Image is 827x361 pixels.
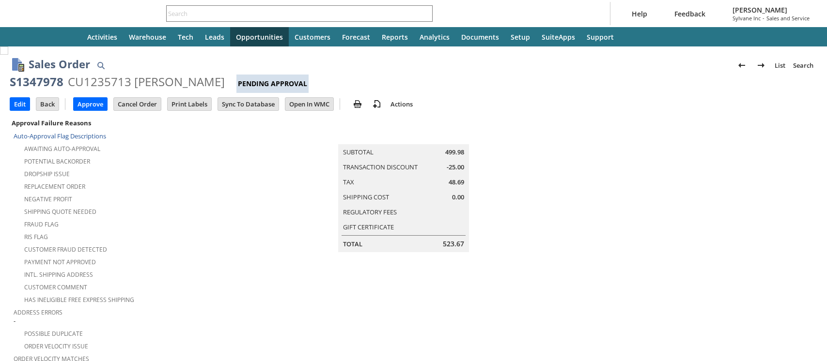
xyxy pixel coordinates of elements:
img: Quick Find [95,60,107,71]
a: Intl. Shipping Address [24,271,93,279]
img: print.svg [352,98,363,110]
a: Awaiting Auto-Approval [24,145,100,153]
a: Customers [289,27,336,46]
a: RIS flag [24,233,48,241]
a: Search [789,58,817,73]
a: Activities [81,27,123,46]
a: Shipping Quote Needed [24,208,96,216]
a: Analytics [414,27,455,46]
span: -25.00 [447,163,464,172]
a: Transaction Discount [343,163,418,171]
span: SuiteApps [542,32,575,42]
span: 0.00 [452,193,464,202]
a: Order Velocity Issue [24,342,88,350]
a: Address Errors [14,308,62,316]
span: 48.69 [449,178,464,187]
a: Tech [172,27,199,46]
a: Recent Records [12,27,35,46]
input: Back [36,98,59,110]
a: Tax [343,178,354,186]
a: Reports [376,27,414,46]
span: Activities [87,32,117,42]
a: Negative Profit [24,195,72,203]
img: Previous [736,60,748,71]
img: Next [755,60,767,71]
a: SuiteApps [536,27,581,46]
a: Has Ineligible Free Express Shipping [24,296,134,304]
span: Customers [295,32,330,42]
input: Edit [10,98,30,110]
input: Print Labels [168,98,211,110]
a: Setup [505,27,536,46]
a: Support [581,27,620,46]
input: Cancel Order [114,98,161,110]
a: Dropship Issue [24,170,70,178]
span: Setup [511,32,530,42]
a: Gift Certificate [343,223,394,231]
div: S1347978 [10,74,63,90]
a: Potential Backorder [24,157,90,165]
a: Forecast [336,27,376,46]
caption: Summary [338,129,469,144]
span: Documents [461,32,499,42]
a: Replacement Order [24,182,85,191]
span: - [14,316,16,326]
input: Approve [74,98,107,110]
a: Auto-Approval Flag Descriptions [14,132,106,140]
a: Opportunities [230,27,289,46]
a: Customer Fraud Detected [24,245,107,254]
span: Sales and Service [766,15,810,22]
svg: Home [64,31,76,43]
a: Fraud Flag [24,220,59,228]
svg: Search [419,8,431,19]
span: Analytics [420,32,450,42]
a: List [771,58,789,73]
a: Customer Comment [24,283,87,291]
a: Warehouse [123,27,172,46]
a: Subtotal [343,148,374,156]
svg: Shortcuts [41,31,52,43]
a: Shipping Cost [343,193,389,201]
a: Leads [199,27,230,46]
span: Reports [382,32,408,42]
a: Actions [387,100,417,108]
span: Help [632,9,647,18]
input: Search [167,8,419,19]
a: Documents [455,27,505,46]
span: Sylvane Inc [733,15,761,22]
input: Sync To Database [218,98,279,110]
span: Opportunities [236,32,283,42]
input: Open In WMC [285,98,333,110]
span: Warehouse [129,32,166,42]
div: Approval Failure Reasons [10,117,275,129]
div: Pending Approval [236,75,309,93]
a: Regulatory Fees [343,208,397,216]
a: Possible Duplicate [24,330,83,338]
span: Tech [178,32,193,42]
span: 499.98 [445,148,464,157]
span: Feedback [674,9,705,18]
span: 523.67 [443,239,464,249]
span: - [763,15,765,22]
a: Home [58,27,81,46]
span: [PERSON_NAME] [733,5,810,15]
a: Total [343,240,362,248]
img: add-record.svg [371,98,383,110]
div: CU1235713 [PERSON_NAME] [68,74,225,90]
span: Forecast [342,32,370,42]
span: Leads [205,32,224,42]
span: Support [587,32,614,42]
a: Payment not approved [24,258,96,266]
div: Shortcuts [35,27,58,46]
h1: Sales Order [29,56,90,72]
svg: Recent Records [17,31,29,43]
